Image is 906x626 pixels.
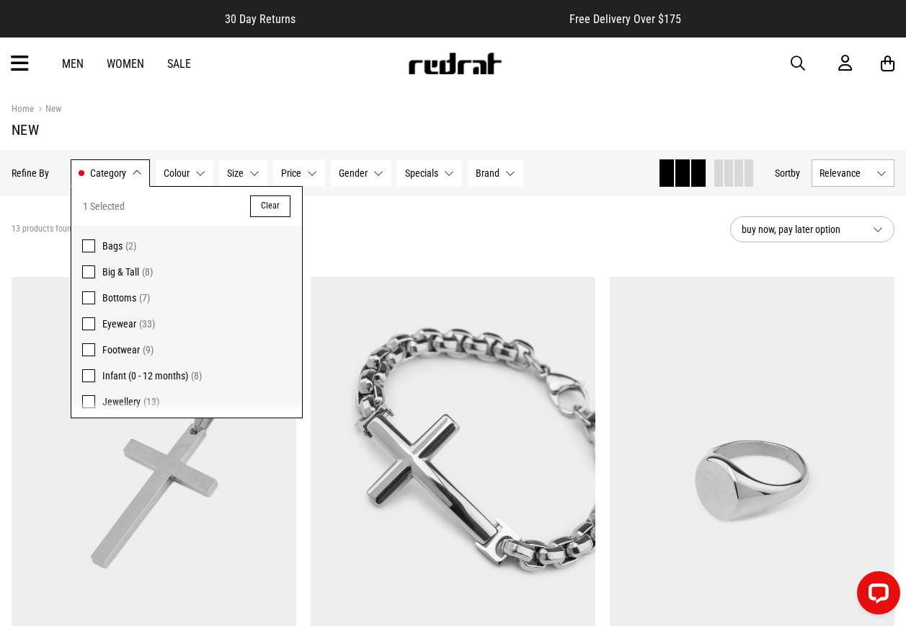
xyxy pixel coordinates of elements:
span: Specials [405,167,438,179]
a: New [34,103,61,117]
span: (8) [191,370,202,382]
img: Redrat logo [407,53,502,74]
p: Refine By [12,167,49,179]
button: Clear [250,195,290,217]
span: Price [281,167,301,179]
span: (9) [143,344,154,356]
span: Bags [102,240,123,252]
span: 13 products found [12,224,76,235]
span: Big & Tall [102,266,139,278]
button: buy now, pay later option [730,216,894,242]
span: (8) [142,266,153,278]
button: Colour [156,159,213,187]
span: Colour [164,167,190,179]
span: Relevance [820,167,871,179]
span: Free Delivery Over $175 [569,12,681,26]
button: Price [273,159,325,187]
span: 1 Selected [83,198,125,215]
button: Gender [331,159,391,187]
a: Home [12,103,34,114]
span: Infant (0 - 12 months) [102,370,188,382]
button: Specials [397,159,462,187]
span: (7) [139,292,150,304]
div: Category [71,186,303,418]
span: Jewellery [102,396,141,407]
button: Size [219,159,267,187]
h1: New [12,121,894,138]
a: Women [107,57,144,71]
iframe: Customer reviews powered by Trustpilot [324,12,541,26]
span: Size [227,167,244,179]
span: (13) [143,396,159,407]
span: Eyewear [102,318,136,330]
span: Gender [339,167,368,179]
a: Men [62,57,84,71]
span: (33) [139,318,155,330]
span: Category [90,167,126,179]
span: (2) [125,240,136,252]
a: Sale [167,57,191,71]
span: Footwear [102,344,140,356]
iframe: LiveChat chat widget [845,565,906,626]
button: Category [71,159,150,187]
button: Sortby [775,164,800,182]
span: Bottoms [102,292,136,304]
button: Relevance [812,159,894,187]
span: buy now, pay later option [742,221,861,238]
span: 30 Day Returns [225,12,296,26]
span: Brand [476,167,499,179]
button: Brand [468,159,523,187]
span: by [791,167,800,179]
